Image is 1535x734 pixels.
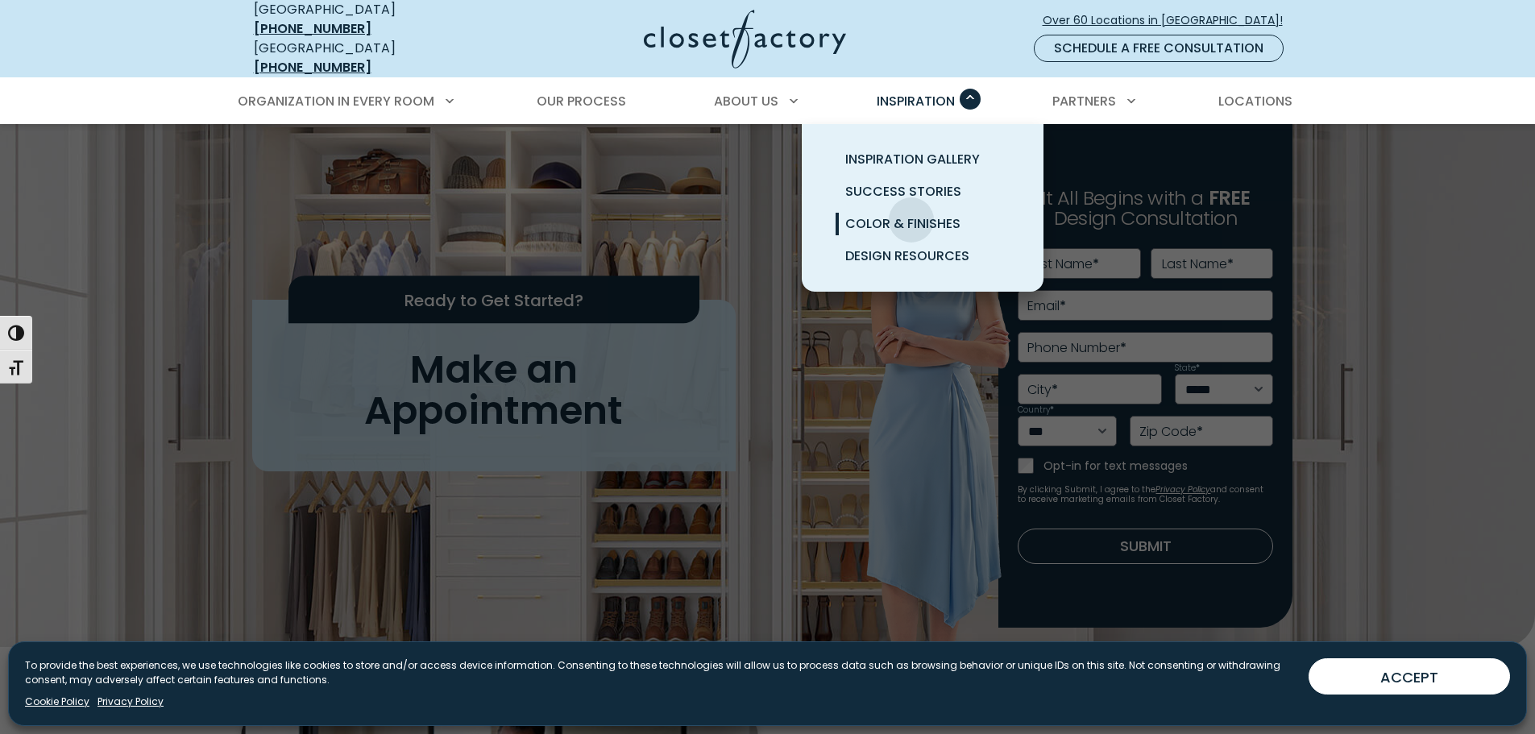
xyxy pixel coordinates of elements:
a: Cookie Policy [25,695,89,709]
p: To provide the best experiences, we use technologies like cookies to store and/or access device i... [25,658,1296,687]
span: About Us [714,92,778,110]
a: Over 60 Locations in [GEOGRAPHIC_DATA]! [1042,6,1296,35]
span: Inspiration [877,92,955,110]
span: Color & Finishes [845,214,960,233]
img: Closet Factory Logo [644,10,846,68]
span: Our Process [537,92,626,110]
span: Locations [1218,92,1292,110]
span: Success Stories [845,182,961,201]
nav: Primary Menu [226,79,1309,124]
a: [PHONE_NUMBER] [254,19,371,38]
a: Privacy Policy [97,695,164,709]
span: Design Resources [845,247,969,265]
a: [PHONE_NUMBER] [254,58,371,77]
span: Inspiration Gallery [845,150,980,168]
a: Schedule a Free Consultation [1034,35,1284,62]
ul: Inspiration submenu [802,124,1043,292]
div: [GEOGRAPHIC_DATA] [254,39,487,77]
button: ACCEPT [1309,658,1510,695]
span: Over 60 Locations in [GEOGRAPHIC_DATA]! [1043,12,1296,29]
span: Organization in Every Room [238,92,434,110]
span: Partners [1052,92,1116,110]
